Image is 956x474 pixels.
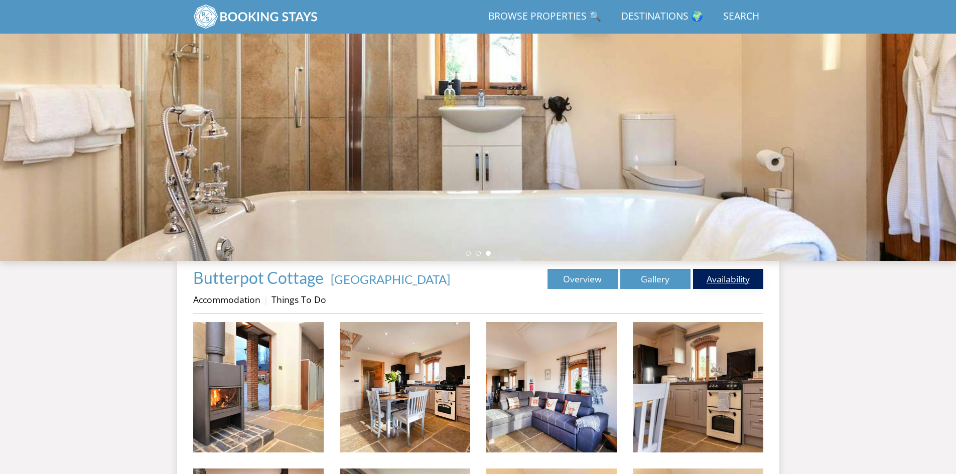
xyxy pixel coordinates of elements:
[548,269,618,289] a: Overview
[193,322,324,452] img: In the lounge area there's an easy-to-use wood-burner for extra warmth on winter days
[484,6,605,28] a: Browse Properties 🔍
[340,322,470,452] img: A bright and modern country style kitchen with a dining table for 4
[486,322,617,452] img: The L-shaped sofa quickly converts to a very comfortable sofa bed
[719,6,763,28] a: Search
[193,268,324,287] span: Butterpot Cottage
[331,272,450,286] a: [GEOGRAPHIC_DATA]
[633,322,763,452] img: Cottage kitchen
[193,293,260,305] a: Accommodation
[617,6,707,28] a: Destinations 🌍
[693,269,763,289] a: Availability
[193,268,327,287] a: Butterpot Cottage
[193,4,319,29] img: BookingStays
[327,272,450,286] span: -
[271,293,326,305] a: Things To Do
[620,269,691,289] a: Gallery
